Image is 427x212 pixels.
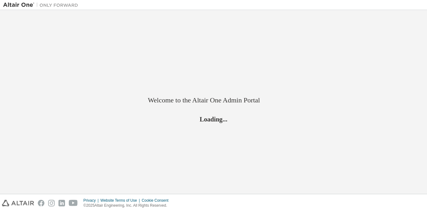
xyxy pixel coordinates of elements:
[100,198,142,203] div: Website Terms of Use
[58,200,65,206] img: linkedin.svg
[148,96,279,105] h2: Welcome to the Altair One Admin Portal
[148,115,279,123] h2: Loading...
[48,200,55,206] img: instagram.svg
[69,200,78,206] img: youtube.svg
[83,203,172,208] p: © 2025 Altair Engineering, Inc. All Rights Reserved.
[142,198,172,203] div: Cookie Consent
[38,200,44,206] img: facebook.svg
[3,2,81,8] img: Altair One
[2,200,34,206] img: altair_logo.svg
[83,198,100,203] div: Privacy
